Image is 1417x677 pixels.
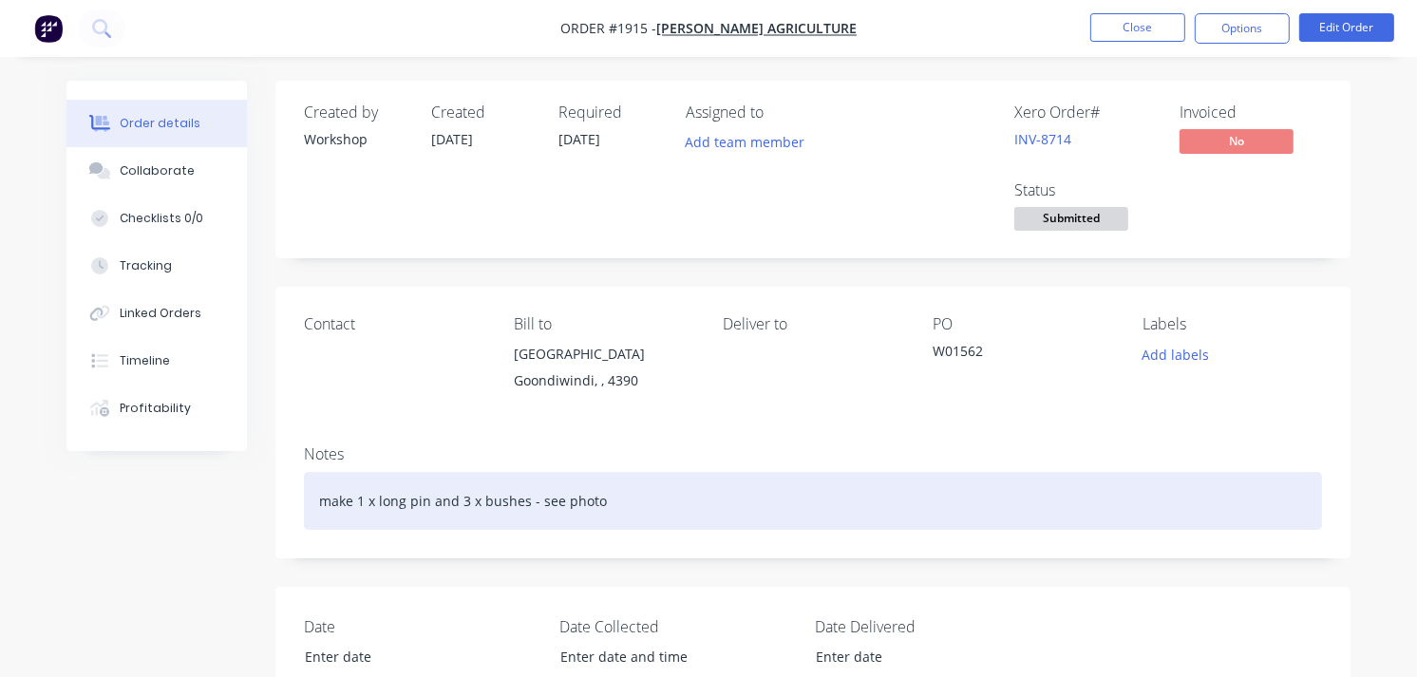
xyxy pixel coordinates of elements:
a: [PERSON_NAME] Agriculture [656,20,857,38]
button: Tracking [66,242,247,290]
div: Created [431,103,536,122]
div: [GEOGRAPHIC_DATA] [514,341,693,367]
button: Add team member [686,129,815,155]
button: Edit Order [1299,13,1394,42]
div: Labels [1143,315,1322,333]
button: Order details [66,100,247,147]
button: Submitted [1014,207,1128,235]
button: Checklists 0/0 [66,195,247,242]
input: Enter date [803,643,1039,671]
label: Date Delivered [815,615,1052,638]
label: Date [304,615,541,638]
button: Options [1195,13,1290,44]
div: make 1 x long pin and 3 x bushes - see photo [304,472,1322,530]
button: Close [1090,13,1185,42]
div: Invoiced [1180,103,1322,122]
div: Collaborate [120,162,195,179]
div: Profitability [120,400,191,417]
button: Collaborate [66,147,247,195]
div: Deliver to [724,315,903,333]
input: Enter date and time [547,643,784,671]
button: Add labels [1132,341,1219,367]
button: Add team member [675,129,815,155]
div: Created by [304,103,408,122]
div: Required [558,103,663,122]
div: Checklists 0/0 [120,210,203,227]
span: Order #1915 - [560,20,656,38]
div: Order details [120,115,200,132]
span: [DATE] [431,130,473,148]
a: INV-8714 [1014,130,1071,148]
span: [DATE] [558,130,600,148]
div: Status [1014,181,1157,199]
div: PO [933,315,1112,333]
div: Contact [304,315,483,333]
div: Bill to [514,315,693,333]
img: Factory [34,14,63,43]
div: Notes [304,445,1322,463]
div: Goondiwindi, , 4390 [514,367,693,394]
div: Assigned to [686,103,876,122]
span: No [1180,129,1294,153]
div: Tracking [120,257,172,274]
div: Timeline [120,352,170,369]
div: W01562 [933,341,1112,367]
label: Date Collected [559,615,797,638]
button: Timeline [66,337,247,385]
div: Xero Order # [1014,103,1157,122]
button: Linked Orders [66,290,247,337]
input: Enter date [292,643,528,671]
div: Workshop [304,129,408,149]
div: [GEOGRAPHIC_DATA]Goondiwindi, , 4390 [514,341,693,402]
span: Submitted [1014,207,1128,231]
button: Profitability [66,385,247,432]
div: Linked Orders [120,305,201,322]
